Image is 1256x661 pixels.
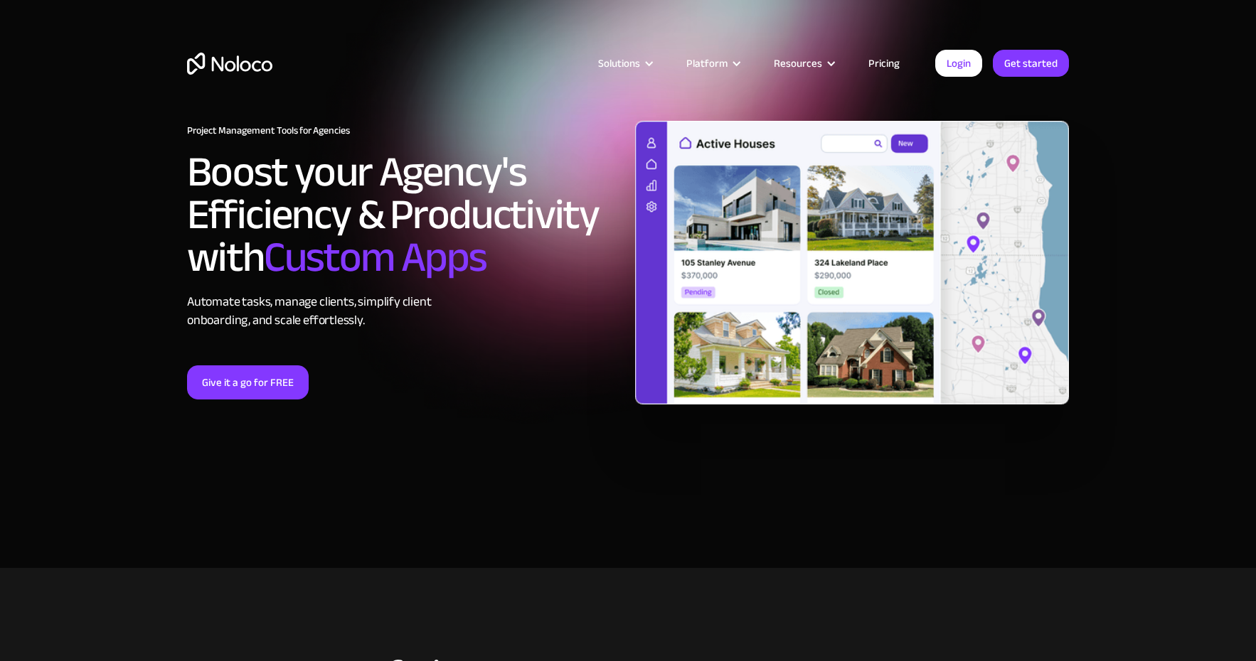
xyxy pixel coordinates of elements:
span: Custom Apps [264,217,487,297]
div: Resources [774,54,822,72]
div: Solutions [598,54,640,72]
div: Solutions [580,54,669,72]
div: Automate tasks, manage clients, simplify client onboarding, and scale effortlessly. [187,293,621,330]
a: Give it a go for FREE [187,365,309,399]
div: Platform [669,54,756,72]
a: home [187,53,272,75]
div: Platform [686,54,728,72]
a: Login [935,50,982,77]
div: Resources [756,54,851,72]
a: Pricing [851,54,917,72]
a: Get started [993,50,1069,77]
h2: Boost your Agency's Efficiency & Productivity with [187,151,621,279]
